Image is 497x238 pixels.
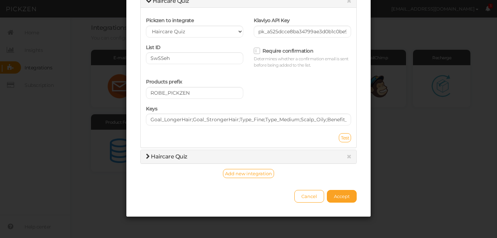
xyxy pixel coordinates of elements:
span: Test [341,135,349,141]
span: Cancel [301,193,317,199]
a: Haircare Quiz [146,153,187,160]
span: Accept [334,193,350,199]
span: Add new integration [225,171,272,176]
span: Klaviyo API Key [254,17,290,23]
span: Products prefix [146,79,182,85]
button: Add new integration [223,169,274,178]
span: Haircare Quiz [151,153,187,160]
label: Require confirmation [262,48,313,54]
span: List ID [146,44,161,50]
button: Accept [327,190,357,203]
span: Keys [146,106,157,112]
span: Determines whether a confirmation email is sent before being added to the list. [254,56,349,68]
input: $first_name;$phone_number;Runner;Interested [146,114,351,125]
button: Cancel [294,190,324,203]
span: Pickzen to integrate [146,17,194,23]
